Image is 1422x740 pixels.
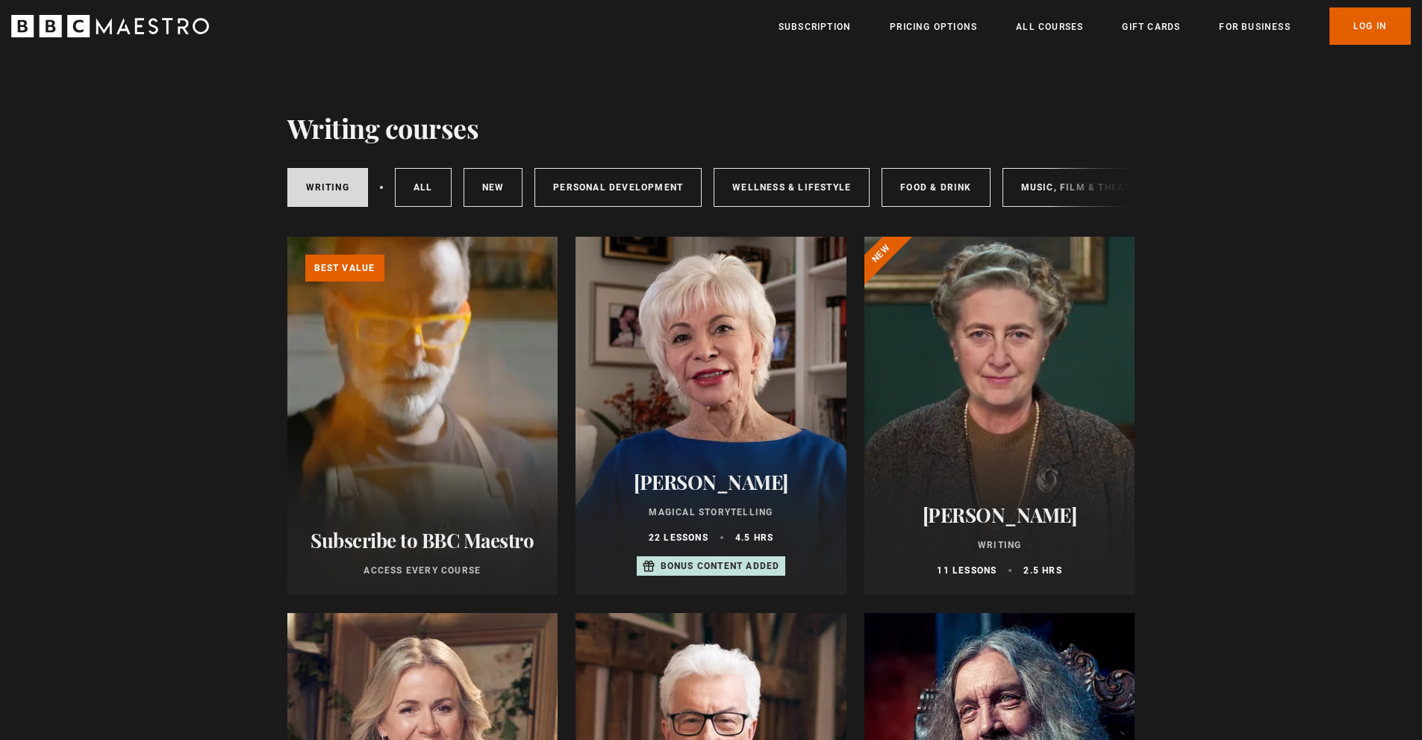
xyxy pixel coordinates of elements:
p: Writing [882,538,1117,552]
a: Food & Drink [882,168,990,207]
a: [PERSON_NAME] Magical Storytelling 22 lessons 4.5 hrs Bonus content added [576,237,846,595]
a: All Courses [1016,19,1083,34]
a: Writing [287,168,368,207]
p: 4.5 hrs [735,531,773,544]
a: Gift Cards [1122,19,1180,34]
p: 2.5 hrs [1023,564,1061,577]
p: Magical Storytelling [593,506,829,519]
a: Wellness & Lifestyle [714,168,870,207]
a: All [395,168,452,207]
a: Music, Film & Theatre [1002,168,1161,207]
nav: Primary [779,7,1411,45]
p: Best value [305,255,384,282]
p: 22 lessons [649,531,708,544]
p: 11 lessons [937,564,997,577]
a: New [464,168,523,207]
h2: [PERSON_NAME] [593,470,829,494]
a: Personal Development [534,168,702,207]
h2: [PERSON_NAME] [882,503,1117,526]
p: Bonus content added [661,559,780,573]
a: Subscription [779,19,851,34]
h1: Writing courses [287,112,479,143]
a: For business [1219,19,1290,34]
a: Pricing Options [890,19,977,34]
svg: BBC Maestro [11,15,209,37]
a: Log In [1329,7,1411,45]
a: [PERSON_NAME] Writing 11 lessons 2.5 hrs New [864,237,1135,595]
